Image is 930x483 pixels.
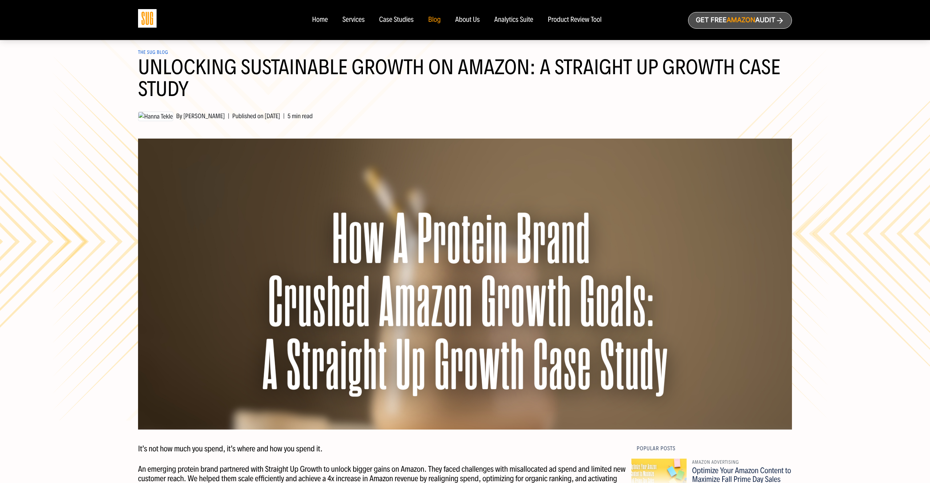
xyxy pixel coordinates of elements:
[428,16,441,24] a: Blog
[688,12,792,29] a: Get freeAmazonAudit
[379,16,414,24] a: Case Studies
[494,16,533,24] a: Analytics Suite
[138,9,157,28] img: Sug
[225,112,232,120] span: |
[727,16,755,24] span: Amazon
[637,444,792,453] div: Popular Posts
[342,16,364,24] a: Services
[455,16,480,24] a: About Us
[138,112,313,120] span: By [PERSON_NAME] Published on [DATE] 5 min read
[138,56,792,109] h1: Unlocking Sustainable Growth on Amazon: A Straight Up Growth Case Study
[548,16,602,24] a: Product Review Tool
[138,49,168,55] a: The SUG Blog
[312,16,328,24] a: Home
[138,444,626,454] p: It’s not how much you spend, it’s where and how you spend it.
[692,459,792,466] div: Amazon Advertising
[280,112,287,120] span: |
[138,112,173,121] img: Hanna Tekle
